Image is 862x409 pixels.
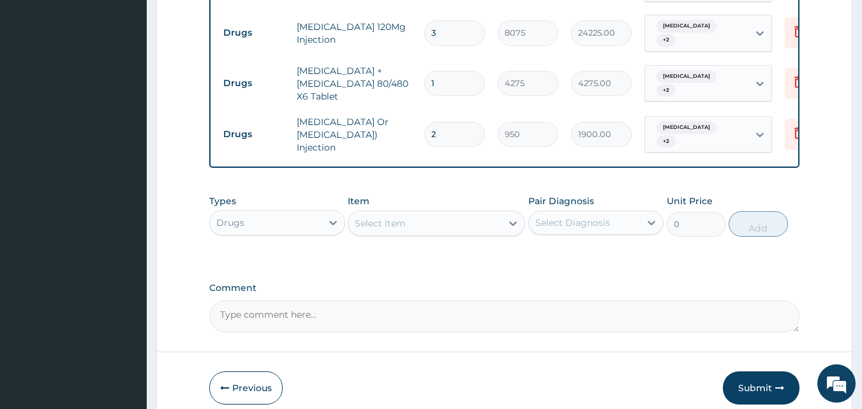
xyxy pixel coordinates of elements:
[24,64,52,96] img: d_794563401_company_1708531726252_794563401
[209,371,283,405] button: Previous
[657,84,676,97] span: + 2
[657,34,676,47] span: + 2
[74,123,176,252] span: We're online!
[657,20,717,33] span: [MEDICAL_DATA]
[528,195,594,207] label: Pair Diagnosis
[216,216,244,229] div: Drugs
[657,121,717,134] span: [MEDICAL_DATA]
[217,21,290,45] td: Drugs
[6,273,243,318] textarea: Type your message and hit 'Enter'
[355,217,406,230] div: Select Item
[66,71,214,88] div: Chat with us now
[535,216,610,229] div: Select Diagnosis
[217,123,290,146] td: Drugs
[348,195,369,207] label: Item
[657,135,676,148] span: + 2
[217,71,290,95] td: Drugs
[729,211,788,237] button: Add
[667,195,713,207] label: Unit Price
[657,70,717,83] span: [MEDICAL_DATA]
[209,196,236,207] label: Types
[723,371,799,405] button: Submit
[209,6,240,37] div: Minimize live chat window
[209,283,800,294] label: Comment
[290,109,418,160] td: [MEDICAL_DATA] Or [MEDICAL_DATA]) Injection
[290,58,418,109] td: [MEDICAL_DATA] + [MEDICAL_DATA] 80/480 X6 Tablet
[290,14,418,52] td: [MEDICAL_DATA] 120Mg Injection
